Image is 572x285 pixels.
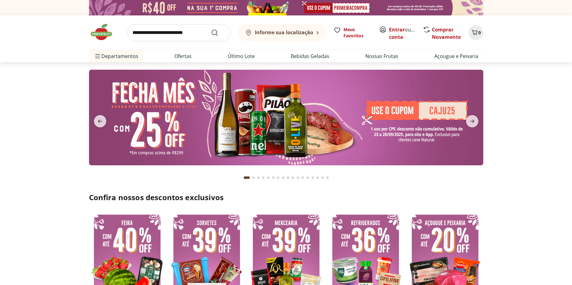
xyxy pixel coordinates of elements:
button: Go to page 2 from fs-carousel [251,170,256,185]
button: Go to page 16 from fs-carousel [320,170,325,185]
button: Carrinho [469,25,483,40]
a: Açougue e Peixaria [434,52,478,60]
button: Go to page 4 from fs-carousel [261,170,266,185]
span: Departamentos [94,49,138,64]
button: next [461,115,483,127]
button: Go to page 5 from fs-carousel [266,170,271,185]
a: Último Lote [228,52,255,60]
button: Go to page 8 from fs-carousel [281,170,286,185]
img: Hortifruti [89,23,120,41]
a: Entrar [389,26,405,33]
button: Current page from fs-carousel [242,170,251,185]
h2: Confira nossos descontos exclusivos [89,192,483,202]
button: Go to page 11 from fs-carousel [295,170,300,185]
button: previous [89,115,111,127]
b: Informe sua localização [255,29,313,36]
a: Ofertas [174,52,192,60]
button: Go to page 10 from fs-carousel [290,170,295,185]
img: banana [89,70,483,165]
button: Go to page 9 from fs-carousel [286,170,290,185]
button: Go to page 12 from fs-carousel [300,170,305,185]
button: Go to page 17 from fs-carousel [325,170,330,185]
button: Go to page 3 from fs-carousel [256,170,261,185]
a: Criar conta [389,26,423,40]
a: Meus Favoritos [334,27,372,39]
a: Comprar Novamente [432,26,461,40]
button: Go to page 7 from fs-carousel [276,170,281,185]
span: Meus Favoritos [343,27,372,39]
button: Submit Search [211,29,226,36]
button: Go to page 6 from fs-carousel [271,170,276,185]
span: ou [389,26,416,41]
a: Nossas Frutas [365,52,398,60]
button: Go to page 15 from fs-carousel [315,170,320,185]
a: Bebidas Geladas [291,52,329,60]
button: Menu [94,49,101,64]
span: 0 [478,30,481,35]
button: Go to page 14 from fs-carousel [310,170,315,185]
button: Go to page 13 from fs-carousel [305,170,310,185]
button: Informe sua localização [238,24,326,41]
input: search [127,24,231,41]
